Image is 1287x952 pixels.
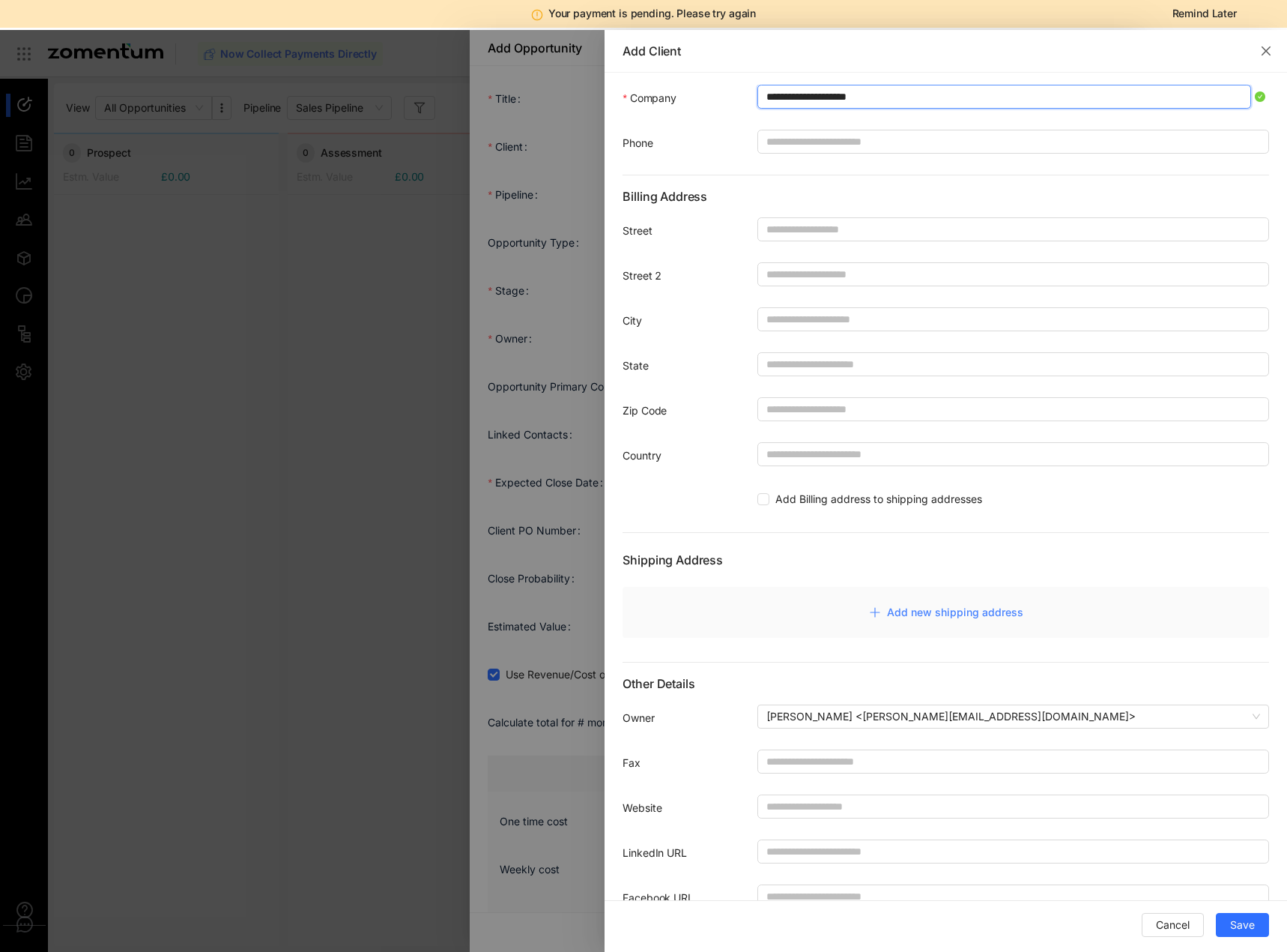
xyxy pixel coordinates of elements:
input: State [757,352,1269,376]
button: Add new shipping address [623,587,1269,638]
label: City [623,307,641,334]
label: Street [623,217,652,244]
button: Save [1216,913,1269,937]
input: LinkedIn URL [757,840,1269,864]
input: Phone [757,130,1269,154]
label: LinkedIn URL [623,840,686,867]
input: Country [757,442,1269,466]
span: Save [1230,917,1255,933]
button: Cancel [1142,913,1204,937]
span: Add Client [623,43,680,58]
label: Fax [623,750,641,777]
span: Add Billing address to shipping addresses [769,491,988,507]
input: Street [757,217,1269,241]
input: Fax [757,750,1269,774]
label: Phone [623,130,652,157]
label: State [623,352,648,379]
label: Owner [623,705,654,732]
input: Facebook URL [757,885,1269,909]
span: Your payment is pending. Please try again [548,7,756,19]
input: Street 2 [757,262,1269,286]
label: Zip Code [623,397,667,424]
input: Website [757,795,1269,819]
span: Darren Walmsley <Darren@shorelineit.uk> [766,705,1260,728]
span: Remind Later [1172,6,1237,21]
button: Close [1245,30,1287,72]
span: Shipping Address [623,551,945,569]
label: Country [623,442,661,469]
span: Other Details [623,675,1269,693]
span: Billing Address [623,187,1269,205]
span: close [1260,45,1272,57]
span: Cancel [1156,917,1190,933]
label: Website [623,795,661,822]
label: Company [623,85,676,112]
input: Company [757,85,1251,109]
label: Street 2 [623,262,661,289]
input: Zip Code [757,397,1269,421]
label: Facebook URL [623,885,693,912]
input: City [757,307,1269,331]
span: Add new shipping address [887,604,1023,621]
